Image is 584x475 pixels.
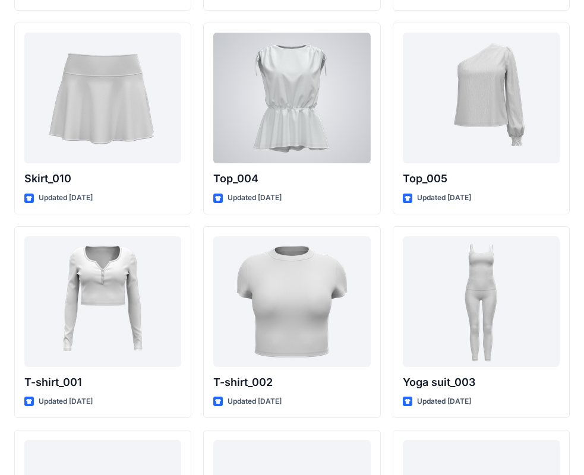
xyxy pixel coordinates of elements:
p: Skirt_010 [24,170,181,187]
a: Top_004 [213,33,370,163]
p: Updated [DATE] [228,192,282,204]
p: Updated [DATE] [417,192,471,204]
a: Yoga suit_003 [403,236,560,367]
a: Top_005 [403,33,560,163]
p: Updated [DATE] [417,395,471,408]
a: T-shirt_002 [213,236,370,367]
p: T-shirt_001 [24,374,181,391]
a: Skirt_010 [24,33,181,163]
p: Yoga suit_003 [403,374,560,391]
p: Updated [DATE] [39,395,93,408]
p: Updated [DATE] [39,192,93,204]
a: T-shirt_001 [24,236,181,367]
p: Updated [DATE] [228,395,282,408]
p: Top_005 [403,170,560,187]
p: T-shirt_002 [213,374,370,391]
p: Top_004 [213,170,370,187]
